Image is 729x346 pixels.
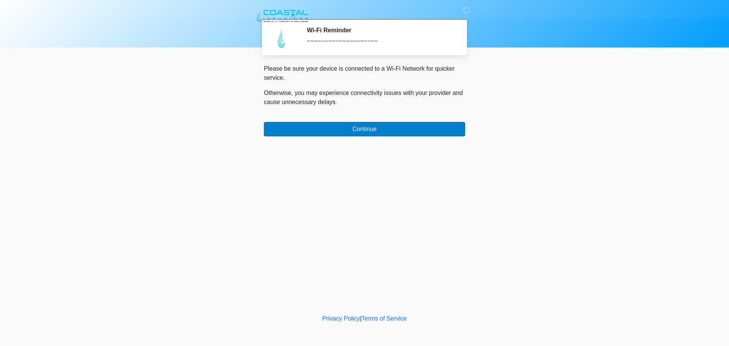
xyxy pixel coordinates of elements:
[264,122,465,136] button: Continue
[361,315,407,322] a: Terms of Service
[256,6,309,23] img: Coastal Infusions Mobile IV Therapy and Wellness Logo
[264,88,465,107] p: Otherwise, you may experience connectivity issues with your provider and cause unnecessary delays
[307,27,454,34] h2: Wi-Fi Reminder
[264,64,465,82] p: Please be sure your device is connected to a Wi-Fi Network for quicker service.
[336,99,337,105] span: .
[307,37,454,46] div: ~~~~~~~~~~~~~~~~~~~~
[360,315,361,322] a: |
[270,27,292,49] img: Agent Avatar
[322,315,360,322] a: Privacy Policy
